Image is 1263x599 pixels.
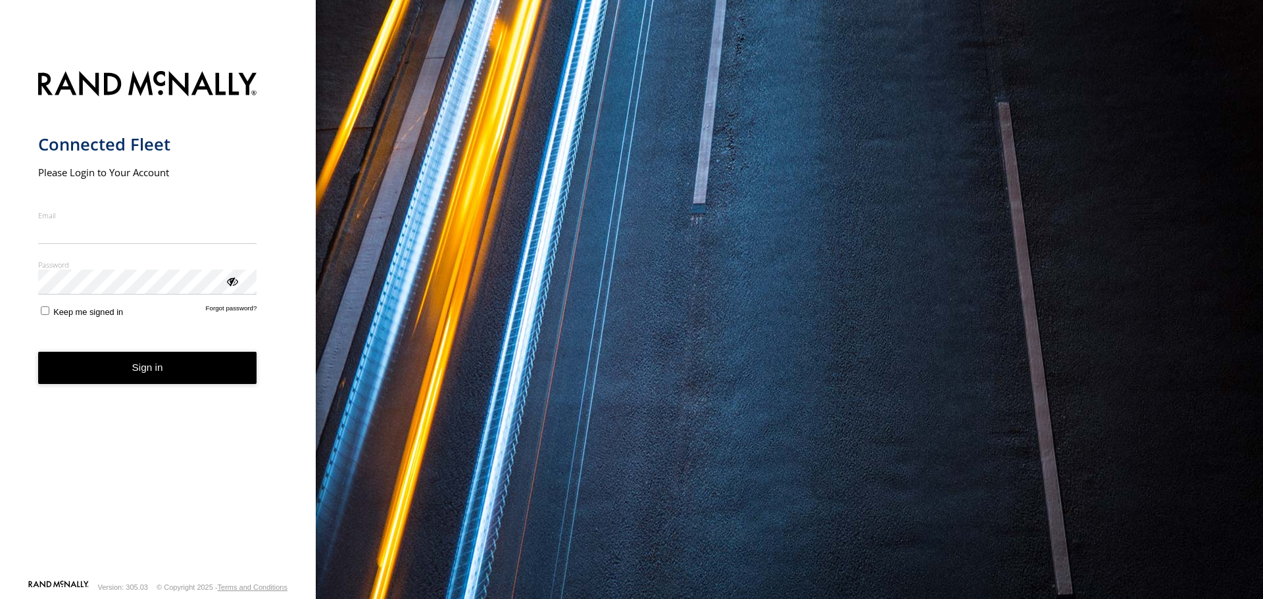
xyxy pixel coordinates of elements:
form: main [38,63,278,579]
img: Rand McNally [38,68,257,102]
a: Forgot password? [206,304,257,317]
a: Terms and Conditions [218,583,287,591]
span: Keep me signed in [53,307,123,317]
div: Version: 305.03 [98,583,148,591]
button: Sign in [38,352,257,384]
div: ViewPassword [225,274,238,287]
label: Email [38,210,257,220]
h1: Connected Fleet [38,133,257,155]
label: Password [38,260,257,270]
h2: Please Login to Your Account [38,166,257,179]
a: Visit our Website [28,581,89,594]
input: Keep me signed in [41,306,49,315]
div: © Copyright 2025 - [157,583,287,591]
